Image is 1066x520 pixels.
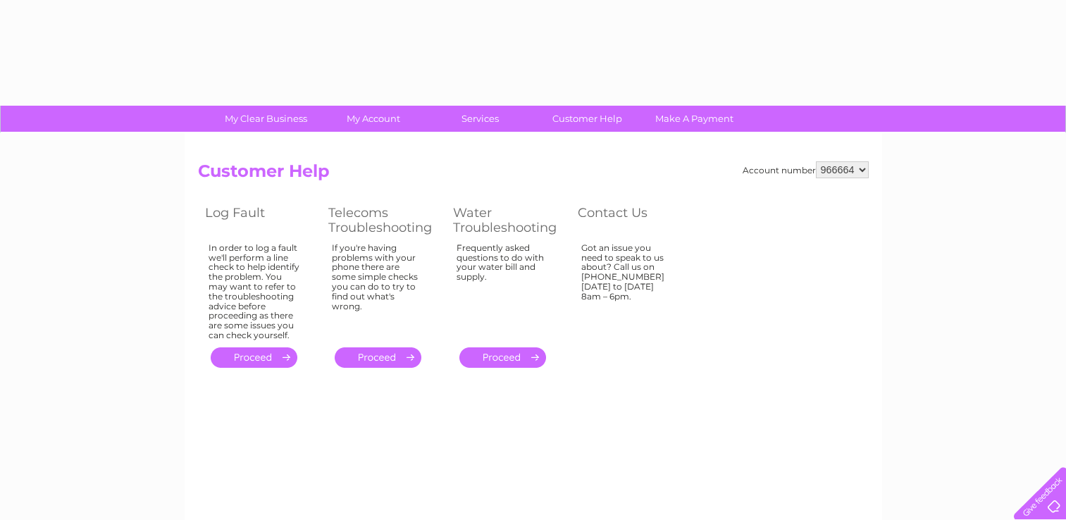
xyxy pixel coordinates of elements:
a: . [335,347,421,368]
a: . [459,347,546,368]
a: Make A Payment [636,106,752,132]
div: Frequently asked questions to do with your water bill and supply. [457,243,550,335]
th: Water Troubleshooting [446,202,571,239]
a: Customer Help [529,106,645,132]
div: Account number [743,161,869,178]
a: My Account [315,106,431,132]
h2: Customer Help [198,161,869,188]
div: Got an issue you need to speak to us about? Call us on [PHONE_NUMBER] [DATE] to [DATE] 8am – 6pm. [581,243,673,335]
a: My Clear Business [208,106,324,132]
div: In order to log a fault we'll perform a line check to help identify the problem. You may want to ... [209,243,300,340]
a: Services [422,106,538,132]
th: Telecoms Troubleshooting [321,202,446,239]
a: . [211,347,297,368]
div: If you're having problems with your phone there are some simple checks you can do to try to find ... [332,243,425,335]
th: Log Fault [198,202,321,239]
th: Contact Us [571,202,694,239]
